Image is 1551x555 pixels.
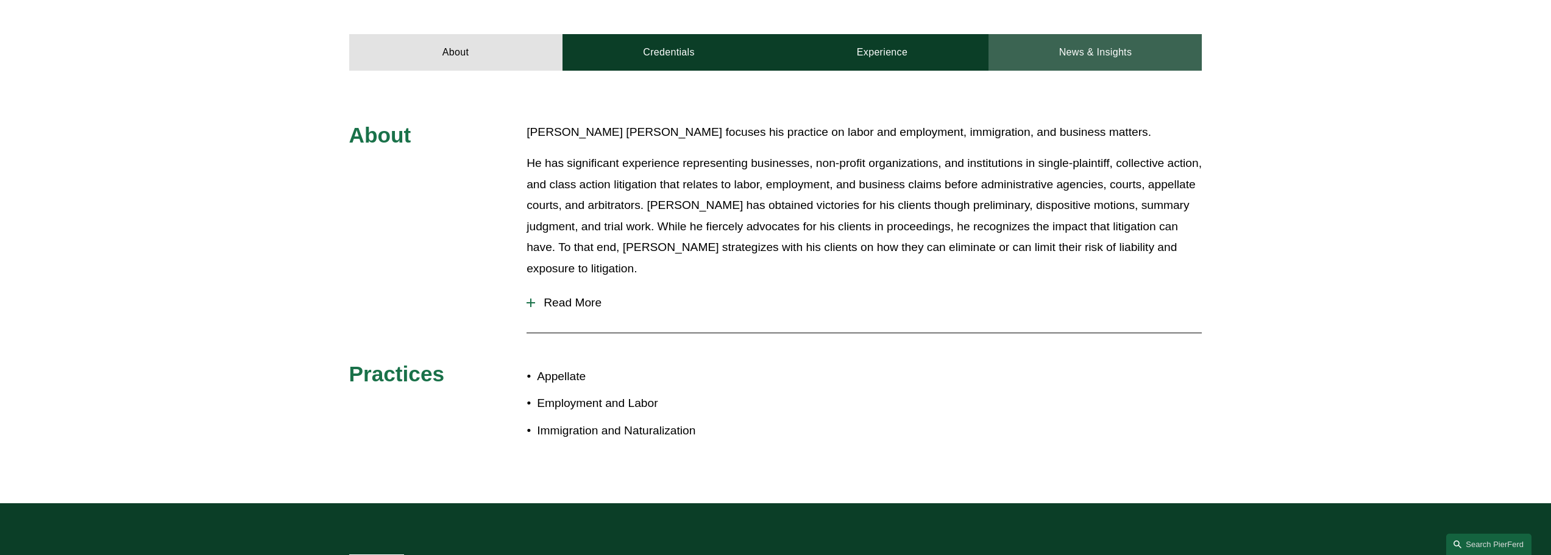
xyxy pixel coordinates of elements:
a: Search this site [1446,534,1531,555]
span: Practices [349,362,445,386]
p: Immigration and Naturalization [537,420,775,442]
button: Read More [527,287,1202,319]
span: Read More [535,296,1202,309]
a: News & Insights [988,34,1202,71]
span: About [349,123,411,147]
p: He has significant experience representing businesses, non-profit organizations, and institutions... [527,153,1202,279]
a: About [349,34,563,71]
a: Credentials [563,34,776,71]
a: Experience [776,34,989,71]
p: Appellate [537,366,775,387]
p: [PERSON_NAME] [PERSON_NAME] focuses his practice on labor and employment, immigration, and busine... [527,122,1202,143]
p: Employment and Labor [537,393,775,414]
